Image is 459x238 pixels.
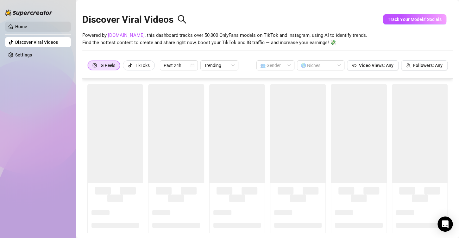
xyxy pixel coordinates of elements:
div: IG Reels [99,61,115,70]
span: Followers: Any [413,63,443,68]
span: instagram [92,63,97,68]
span: eye [352,63,356,68]
button: Followers: Any [401,60,448,70]
span: Powered by , this dashboard tracks over 50,000 OnlyFans models on TikTok and Instagram, using AI ... [82,32,367,47]
a: Settings [15,52,32,57]
button: Video Views: Any [347,60,399,70]
a: [DOMAIN_NAME] [108,32,145,38]
img: logo-BBDzfeDw.svg [5,10,53,16]
span: Past 24h [164,61,194,70]
span: Video Views: Any [359,63,393,68]
span: team [406,63,411,68]
a: Home [15,24,27,29]
span: search [177,15,187,24]
span: calendar [191,63,194,67]
span: Trending [204,61,235,70]
div: Open Intercom Messenger [437,216,453,232]
button: Track Your Models' Socials [383,14,446,24]
span: tik-tok [128,63,132,68]
span: Track Your Models' Socials [388,17,442,22]
a: Discover Viral Videos [15,40,58,45]
h2: Discover Viral Videos [82,14,187,26]
div: TikToks [135,61,150,70]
